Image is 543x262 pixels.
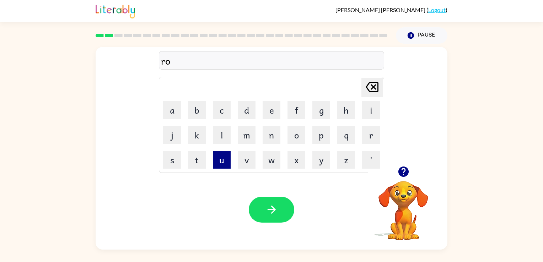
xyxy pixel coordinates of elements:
button: w [263,151,280,169]
video: Your browser must support playing .mp4 files to use Literably. Please try using another browser. [368,170,439,241]
a: Logout [428,6,446,13]
button: e [263,101,280,119]
button: ' [362,151,380,169]
button: t [188,151,206,169]
button: a [163,101,181,119]
button: Pause [396,27,447,44]
button: g [312,101,330,119]
button: p [312,126,330,144]
span: [PERSON_NAME] [PERSON_NAME] [335,6,426,13]
button: b [188,101,206,119]
button: i [362,101,380,119]
button: m [238,126,256,144]
div: ( ) [335,6,447,13]
button: h [337,101,355,119]
button: l [213,126,231,144]
button: q [337,126,355,144]
img: Literably [96,3,135,18]
button: n [263,126,280,144]
button: s [163,151,181,169]
button: o [287,126,305,144]
div: ro [161,53,382,68]
button: f [287,101,305,119]
button: u [213,151,231,169]
button: r [362,126,380,144]
button: v [238,151,256,169]
button: x [287,151,305,169]
button: c [213,101,231,119]
button: z [337,151,355,169]
button: j [163,126,181,144]
button: d [238,101,256,119]
button: k [188,126,206,144]
button: y [312,151,330,169]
